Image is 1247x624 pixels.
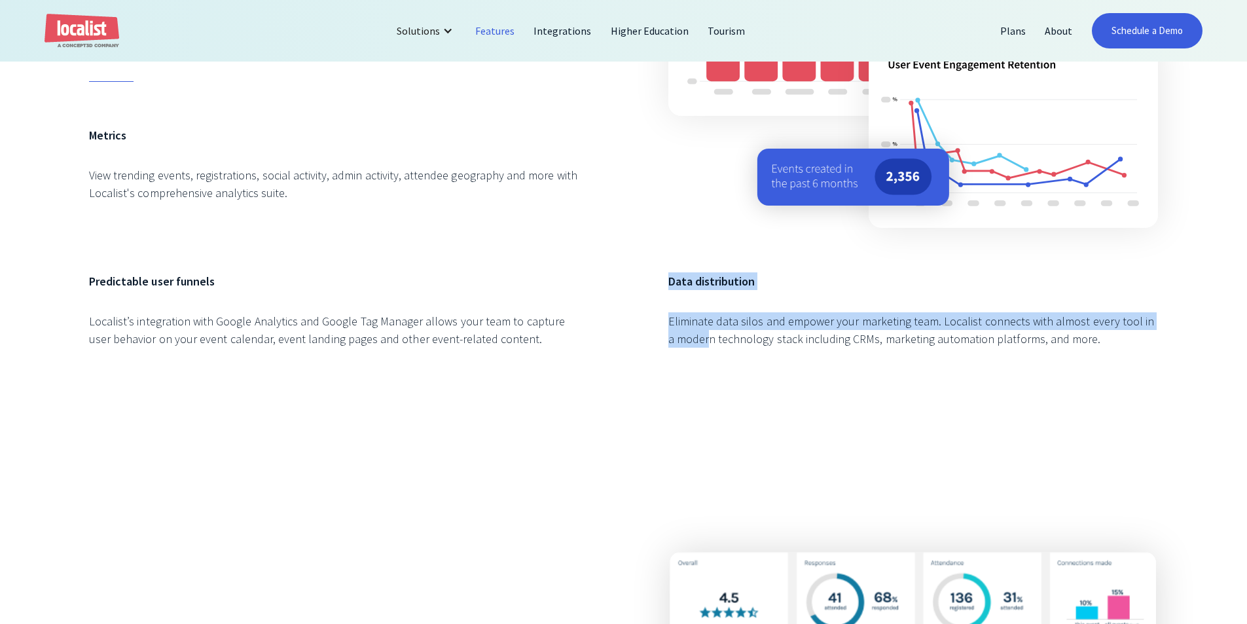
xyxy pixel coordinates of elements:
[991,15,1036,46] a: Plans
[89,312,579,348] div: Localist’s integration with Google Analytics and Google Tag Manager allows your team to capture u...
[668,312,1158,348] div: Eliminate data silos and empower your marketing team. Localist connects with almost every tool in...
[397,23,440,39] div: Solutions
[524,15,601,46] a: Integrations
[1092,13,1202,48] a: Schedule a Demo
[668,272,1158,290] h6: Data distribution
[1036,15,1082,46] a: About
[387,15,466,46] div: Solutions
[45,14,119,48] a: home
[89,272,579,290] h6: Predictable user funnels
[602,15,699,46] a: Higher Education
[466,15,524,46] a: Features
[698,15,755,46] a: Tourism
[89,166,579,202] div: View trending events, registrations, social activity, admin activity, attendee geography and more...
[89,126,579,144] h6: Metrics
